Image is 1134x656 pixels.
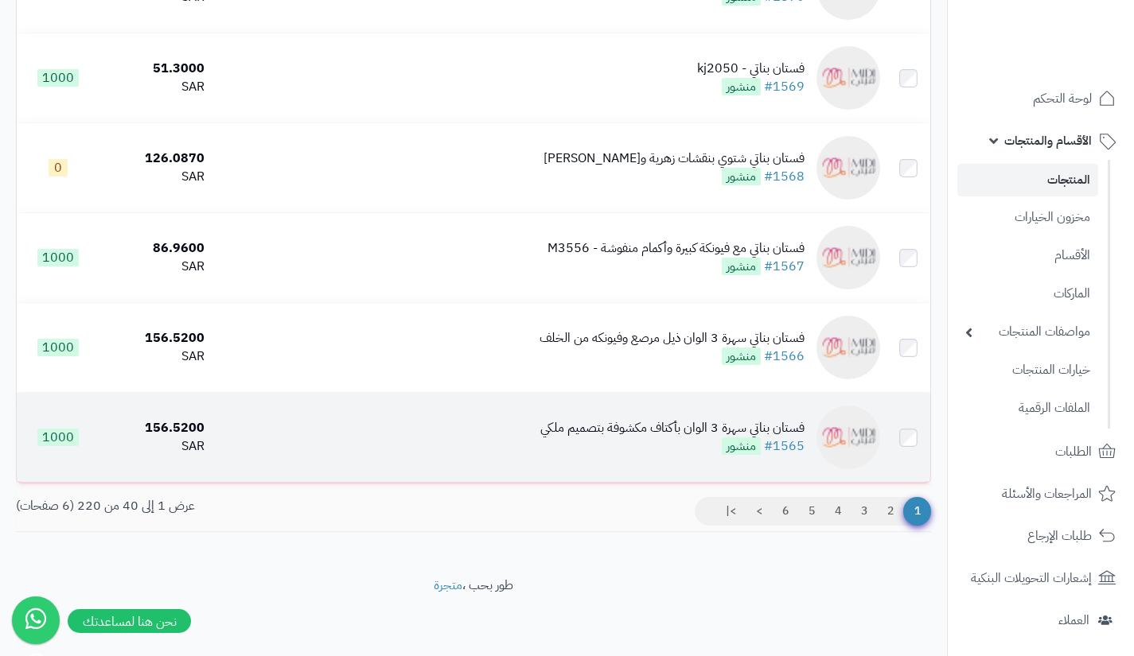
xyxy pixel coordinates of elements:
span: 1 [903,497,931,526]
div: فستان بناتي سهرة 3 الوان بأكتاف مكشوفة بتصميم ملكي [540,419,805,437]
a: 2 [877,497,904,526]
a: 5 [798,497,825,526]
a: #1569 [764,77,805,96]
div: 126.0870 [106,149,205,168]
a: متجرة [434,576,462,595]
div: SAR [106,168,205,186]
div: SAR [106,258,205,276]
a: >| [715,497,746,526]
span: 1000 [37,69,79,87]
a: لوحة التحكم [957,80,1124,118]
a: الطلبات [957,433,1124,471]
a: #1565 [764,437,805,456]
a: 4 [824,497,851,526]
div: فستان بناتي مع فيونكة كبيرة وأكمام منفوشة - M3556 [548,239,805,258]
span: منشور [722,437,761,455]
a: العملاء [957,601,1124,639]
div: فستان بناتي - kj2050 [697,60,805,78]
img: فستان بناتي سهرة 3 الوان بأكتاف مكشوفة بتصميم ملكي [816,406,880,469]
a: خيارات المنتجات [957,353,1098,387]
a: إشعارات التحويلات البنكية [957,559,1124,597]
img: فستان بناتي - kj2050 [816,46,880,110]
img: فستان بناتي شتوي بنقشات زهرية وياقة فرو [816,136,880,200]
img: فستان بناتي سهرة 3 الوان ذيل مرصع وفيونكه من الخلف [816,316,880,379]
a: طلبات الإرجاع [957,517,1124,555]
span: إشعارات التحويلات البنكية [971,567,1092,589]
span: طلبات الإرجاع [1027,525,1092,547]
div: 86.9600 [106,239,205,258]
span: منشور [722,168,761,185]
div: عرض 1 إلى 40 من 220 (6 صفحات) [4,497,473,515]
span: منشور [722,78,761,95]
span: 1000 [37,249,79,266]
span: 1000 [37,429,79,446]
span: الطلبات [1055,441,1092,463]
a: 6 [772,497,799,526]
span: الأقسام والمنتجات [1004,130,1092,152]
a: المراجعات والأسئلة [957,475,1124,513]
div: SAR [106,437,205,456]
img: logo-2.png [1026,43,1119,76]
span: المراجعات والأسئلة [1002,483,1092,505]
div: SAR [106,78,205,96]
a: 3 [851,497,878,526]
a: #1568 [764,167,805,186]
a: #1566 [764,347,805,366]
span: العملاء [1058,609,1089,631]
div: 156.5200 [106,329,205,347]
a: مخزون الخيارات [957,200,1098,235]
div: فستان بناتي شتوي بنقشات زهرية و[PERSON_NAME] [544,149,805,168]
span: منشور [722,347,761,365]
a: الماركات [957,277,1098,311]
span: 0 [49,159,68,177]
a: مواصفات المنتجات [957,315,1098,349]
a: #1567 [764,257,805,276]
span: لوحة التحكم [1033,87,1092,110]
div: فستان بناتي سهرة 3 الوان ذيل مرصع وفيونكه من الخلف [540,329,805,347]
a: الملفات الرقمية [957,391,1098,425]
div: 51.3000 [106,60,205,78]
a: > [746,497,773,526]
span: منشور [722,258,761,275]
a: الأقسام [957,239,1098,273]
a: المنتجات [957,164,1098,196]
div: 156.5200 [106,419,205,437]
div: SAR [106,347,205,366]
img: فستان بناتي مع فيونكة كبيرة وأكمام منفوشة - M3556 [816,226,880,289]
span: 1000 [37,339,79,356]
